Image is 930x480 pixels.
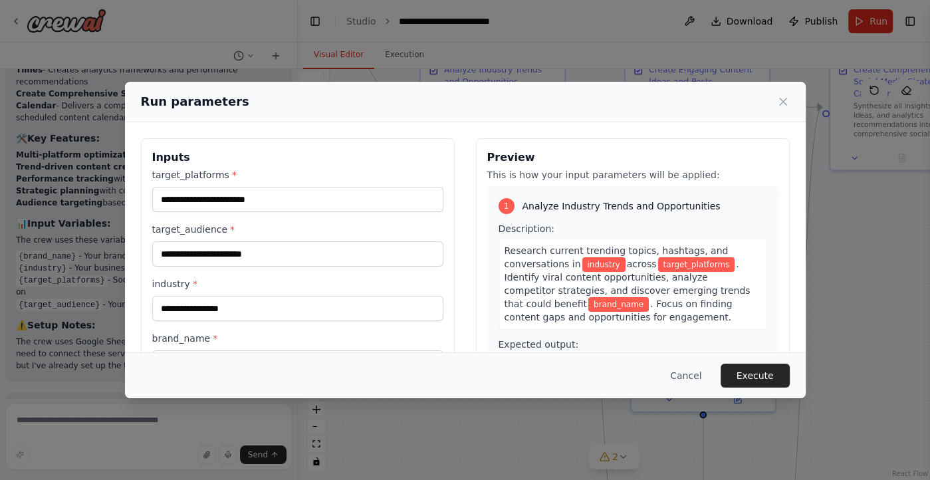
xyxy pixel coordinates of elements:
[499,198,515,214] div: 1
[152,277,443,291] label: industry
[505,245,729,269] span: Research current trending topics, hashtags, and conversations in
[659,364,712,388] button: Cancel
[721,364,790,388] button: Execute
[487,150,778,166] h3: Preview
[505,299,733,322] span: . Focus on finding content gaps and opportunities for engagement.
[588,297,649,312] span: Variable: brand_name
[141,92,249,111] h2: Run parameters
[658,257,735,272] span: Variable: target_platforms
[582,257,626,272] span: Variable: industry
[487,168,778,181] p: This is how your input parameters will be applied:
[152,150,443,166] h3: Inputs
[152,168,443,181] label: target_platforms
[523,199,721,213] span: Analyze Industry Trends and Opportunities
[499,339,579,350] span: Expected output:
[152,223,443,236] label: target_audience
[505,259,751,309] span: . Identify viral content opportunities, analyze competitor strategies, and discover emerging tren...
[627,259,657,269] span: across
[152,332,443,345] label: brand_name
[499,223,554,234] span: Description:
